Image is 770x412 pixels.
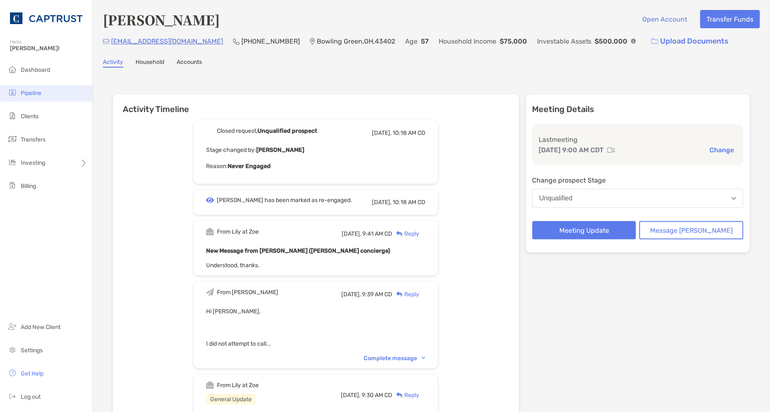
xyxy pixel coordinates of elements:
[636,10,694,28] button: Open Account
[392,229,419,238] div: Reply
[206,228,214,236] img: Event icon
[7,391,17,401] img: logout icon
[21,90,41,97] span: Pipeline
[396,392,403,398] img: Reply icon
[206,127,214,135] img: Event icon
[396,231,403,236] img: Reply icon
[257,127,317,134] b: Unqualified prospect
[362,291,392,298] span: 9:39 AM CD
[317,36,395,46] p: Bowling Green , OH , 43402
[177,59,202,68] a: Accounts
[21,370,44,377] span: Get Help
[421,36,429,46] p: 57
[539,145,604,155] p: [DATE] 9:00 AM CDT
[595,36,628,46] p: $500,000
[7,345,17,355] img: settings icon
[342,230,361,237] span: [DATE],
[21,136,46,143] span: Transfers
[631,39,636,44] img: Info Icon
[206,306,425,317] p: Hi [PERSON_NAME],
[217,197,352,204] div: [PERSON_NAME] has been marked as re-engaged.
[206,381,214,389] img: Event icon
[111,36,223,46] p: [EMAIL_ADDRESS][DOMAIN_NAME]
[607,147,615,154] img: communication type
[439,36,496,46] p: Household Income
[532,104,743,115] p: Meeting Details
[310,38,315,45] img: Location Icon
[7,88,17,98] img: pipeline icon
[206,262,260,269] span: Understood, thanks.
[7,111,17,121] img: clients icon
[364,355,425,362] div: Complete message
[206,339,425,349] p: I did not attempt to call...
[532,221,636,239] button: Meeting Update
[7,368,17,378] img: get-help icon
[7,322,17,332] img: add_new_client icon
[206,247,390,254] b: New Message from [PERSON_NAME] ([PERSON_NAME] concierge)
[7,134,17,144] img: transfers icon
[7,180,17,190] img: billing icon
[217,228,259,235] div: From Lily at Zoe
[21,66,50,73] span: Dashboard
[103,10,220,29] h4: [PERSON_NAME]
[700,10,760,28] button: Transfer Funds
[539,134,737,145] p: Last meeting
[372,129,391,137] span: [DATE],
[10,45,87,52] span: [PERSON_NAME]!
[217,289,278,296] div: From [PERSON_NAME]
[136,59,164,68] a: Household
[405,36,418,46] p: Age
[21,183,36,190] span: Billing
[393,199,425,206] span: 10:18 AM CD
[10,3,83,33] img: CAPTRUST Logo
[393,129,425,137] span: 10:18 AM CD
[233,38,240,45] img: Phone Icon
[206,288,214,296] img: Event icon
[206,197,214,203] img: Event icon
[731,197,736,200] img: Open dropdown arrow
[532,175,743,185] p: Change prospect Stage
[21,159,45,166] span: Investing
[341,291,361,298] span: [DATE],
[532,189,743,208] button: Unqualified
[103,59,123,68] a: Activity
[217,382,259,389] div: From Lily at Zoe
[7,157,17,167] img: investing icon
[392,290,419,299] div: Reply
[372,199,391,206] span: [DATE],
[362,392,392,399] span: 9:30 AM CD
[392,391,419,400] div: Reply
[537,36,592,46] p: Investable Assets
[21,347,43,354] span: Settings
[256,146,304,154] b: [PERSON_NAME]
[206,145,425,155] p: Stage changed by:
[422,357,425,359] img: Chevron icon
[651,39,658,44] img: button icon
[7,64,17,74] img: dashboard icon
[206,394,256,405] div: General Update
[500,36,527,46] p: $75,000
[341,392,360,399] span: [DATE],
[639,221,743,239] button: Message [PERSON_NAME]
[21,324,61,331] span: Add New Client
[362,230,392,237] span: 9:41 AM CD
[241,36,300,46] p: [PHONE_NUMBER]
[113,94,519,114] h6: Activity Timeline
[707,146,737,154] button: Change
[539,195,573,202] div: Unqualified
[396,292,403,297] img: Reply icon
[21,393,41,400] span: Log out
[646,32,734,50] a: Upload Documents
[206,161,425,171] p: Reason:
[228,163,271,170] b: Never Engaged
[103,39,109,44] img: Email Icon
[21,113,39,120] span: Clients
[217,127,317,134] div: Closed request,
